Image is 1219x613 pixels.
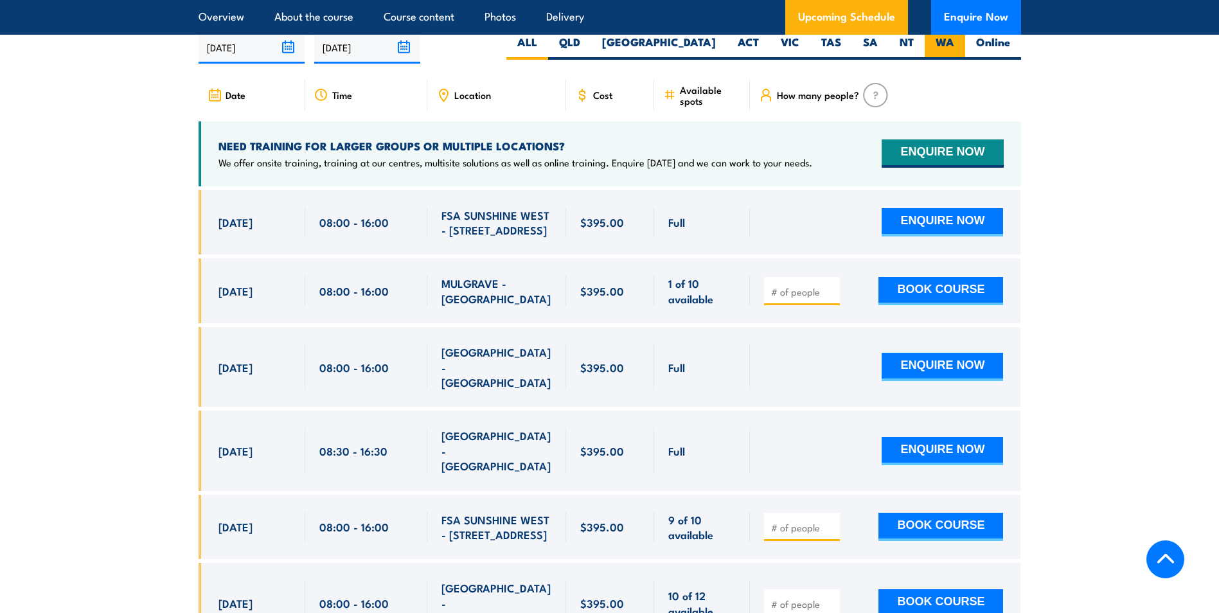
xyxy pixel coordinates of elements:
[319,215,389,229] span: 08:00 - 16:00
[218,443,253,458] span: [DATE]
[852,35,889,60] label: SA
[580,360,624,375] span: $395.00
[965,35,1021,60] label: Online
[454,89,491,100] span: Location
[441,344,552,389] span: [GEOGRAPHIC_DATA] - [GEOGRAPHIC_DATA]
[882,437,1003,465] button: ENQUIRE NOW
[319,596,389,610] span: 08:00 - 16:00
[218,215,253,229] span: [DATE]
[218,139,812,153] h4: NEED TRAINING FOR LARGER GROUPS OR MULTIPLE LOCATIONS?
[680,84,741,106] span: Available spots
[441,276,552,306] span: MULGRAVE - [GEOGRAPHIC_DATA]
[319,519,389,534] span: 08:00 - 16:00
[218,596,253,610] span: [DATE]
[441,208,552,238] span: FSA SUNSHINE WEST - [STREET_ADDRESS]
[580,283,624,298] span: $395.00
[580,519,624,534] span: $395.00
[580,443,624,458] span: $395.00
[319,283,389,298] span: 08:00 - 16:00
[218,360,253,375] span: [DATE]
[668,512,736,542] span: 9 of 10 available
[668,215,685,229] span: Full
[441,512,552,542] span: FSA SUNSHINE WEST - [STREET_ADDRESS]
[771,285,835,298] input: # of people
[889,35,925,60] label: NT
[580,215,624,229] span: $395.00
[218,519,253,534] span: [DATE]
[319,443,387,458] span: 08:30 - 16:30
[218,283,253,298] span: [DATE]
[332,89,352,100] span: Time
[591,35,727,60] label: [GEOGRAPHIC_DATA]
[878,513,1003,541] button: BOOK COURSE
[882,353,1003,381] button: ENQUIRE NOW
[771,598,835,610] input: # of people
[882,208,1003,236] button: ENQUIRE NOW
[226,89,245,100] span: Date
[668,360,685,375] span: Full
[218,156,812,169] p: We offer onsite training, training at our centres, multisite solutions as well as online training...
[878,277,1003,305] button: BOOK COURSE
[314,31,420,64] input: To date
[770,35,810,60] label: VIC
[668,276,736,306] span: 1 of 10 available
[199,31,305,64] input: From date
[777,89,859,100] span: How many people?
[548,35,591,60] label: QLD
[668,443,685,458] span: Full
[727,35,770,60] label: ACT
[441,428,552,473] span: [GEOGRAPHIC_DATA] - [GEOGRAPHIC_DATA]
[882,139,1003,168] button: ENQUIRE NOW
[810,35,852,60] label: TAS
[925,35,965,60] label: WA
[771,521,835,534] input: # of people
[319,360,389,375] span: 08:00 - 16:00
[593,89,612,100] span: Cost
[580,596,624,610] span: $395.00
[506,35,548,60] label: ALL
